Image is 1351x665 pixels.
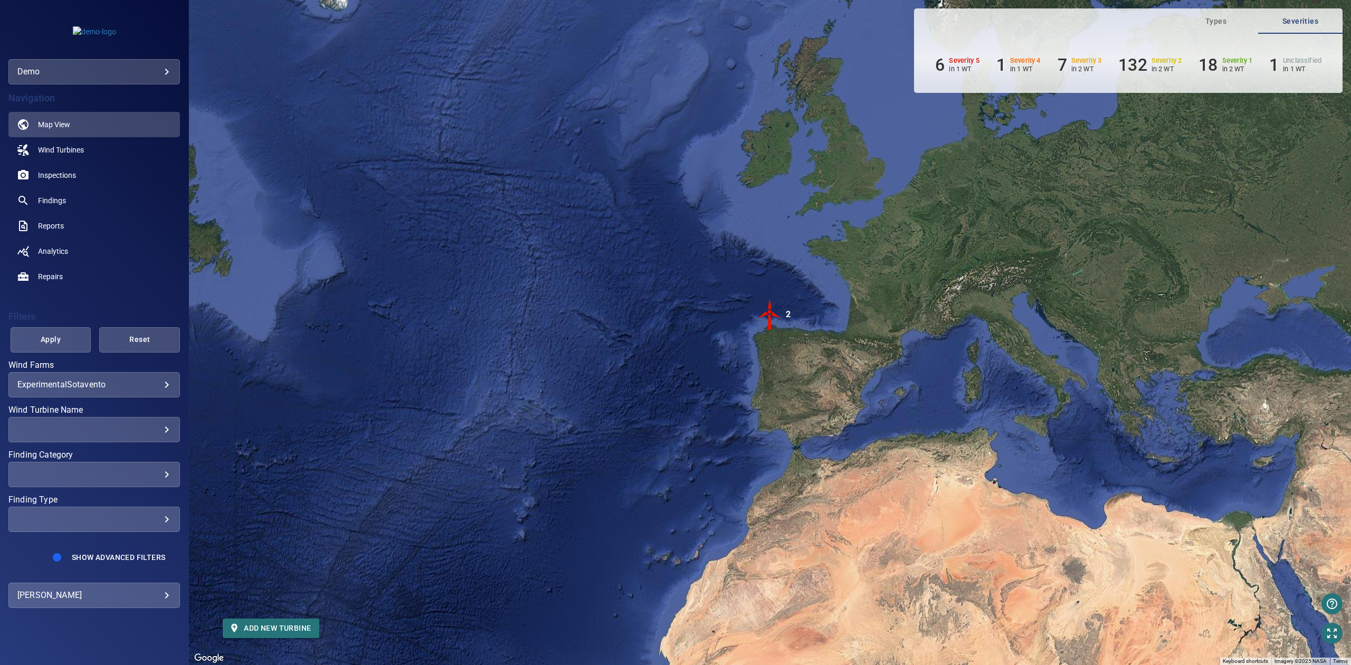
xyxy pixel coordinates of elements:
button: Keyboard shortcuts [1223,658,1268,665]
h6: Severity 3 [1071,57,1102,64]
h6: Unclassified [1283,57,1321,64]
span: Reports [38,221,64,231]
h6: 132 [1118,55,1147,75]
div: Finding Category [8,462,180,487]
div: ExperimentalSotavento [17,379,171,389]
h6: 6 [935,55,945,75]
span: Add new turbine [231,622,311,635]
div: Wind Farms [8,372,180,397]
span: Map View [38,119,70,130]
li: Severity 1 [1198,55,1252,75]
div: Finding Type [8,507,180,532]
h4: Filters [8,311,180,322]
label: Wind Turbine Name [8,406,180,414]
h6: 18 [1198,55,1217,75]
h6: Severity 1 [1222,57,1253,64]
p: in 2 WT [1222,65,1253,73]
button: Apply [11,327,91,353]
div: 2 [786,299,791,330]
span: Wind Turbines [38,145,84,155]
li: Severity 5 [935,55,979,75]
p: in 2 WT [1152,65,1182,73]
img: Google [192,651,226,665]
span: Analytics [38,246,68,256]
h6: 7 [1058,55,1067,75]
span: Imagery ©2025 NASA [1274,658,1327,664]
p: in 1 WT [1283,65,1321,73]
button: Add new turbine [223,619,319,638]
span: Reset [112,333,167,346]
h6: Severity 2 [1152,57,1182,64]
label: Wind Farms [8,361,180,369]
span: Repairs [38,271,63,282]
img: demo-logo [73,26,116,37]
label: Finding Type [8,496,180,504]
button: Show Advanced Filters [65,549,172,566]
img: windFarmIconCat5.svg [754,299,786,330]
label: Finding Category [8,451,180,459]
a: findings noActive [8,188,180,213]
h6: 1 [1269,55,1279,75]
div: demo [17,63,171,80]
li: Severity Unclassified [1269,55,1321,75]
p: in 2 WT [1071,65,1102,73]
li: Severity 2 [1118,55,1182,75]
a: inspections noActive [8,163,180,188]
gmp-advanced-marker: 2 [754,299,786,332]
h4: Navigation [8,93,180,103]
p: in 1 WT [949,65,979,73]
li: Severity 4 [996,55,1041,75]
a: windturbines noActive [8,137,180,163]
a: analytics noActive [8,239,180,264]
span: Apply [24,333,78,346]
a: Open this area in Google Maps (opens a new window) [192,651,226,665]
span: Types [1180,15,1252,28]
span: Severities [1264,15,1336,28]
h6: Severity 5 [949,57,979,64]
span: Show Advanced Filters [72,553,165,562]
a: map active [8,112,180,137]
a: repairs noActive [8,264,180,289]
li: Severity 3 [1058,55,1102,75]
button: Reset [99,327,180,353]
span: Findings [38,195,66,206]
h6: Severity 4 [1010,57,1041,64]
div: [PERSON_NAME] [17,587,171,604]
div: Wind Turbine Name [8,417,180,442]
a: Terms (opens in new tab) [1333,658,1348,664]
p: in 1 WT [1010,65,1041,73]
a: reports noActive [8,213,180,239]
div: demo [8,59,180,84]
h6: 1 [996,55,1006,75]
span: Inspections [38,170,76,180]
